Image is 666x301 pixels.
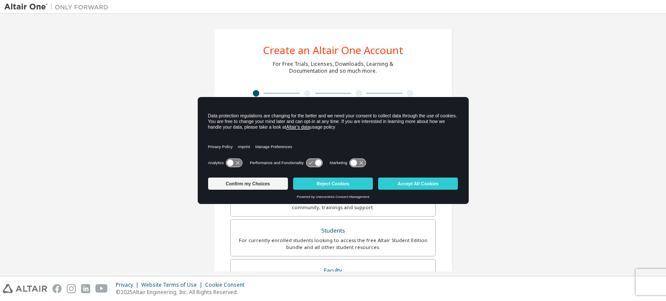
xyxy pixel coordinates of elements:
[116,288,250,296] p: © 2025 Altair Engineering, Inc. All Rights Reserved.
[236,265,430,277] div: Faculty
[3,284,47,293] img: altair_logo.svg
[205,282,250,288] div: Cookie Consent
[273,61,393,74] div: For Free Trials, Licenses, Downloads, Learning & Documentation and so much more.
[81,284,90,293] img: linkedin.svg
[4,3,113,11] img: Altair One
[52,284,62,293] img: facebook.svg
[236,225,430,237] div: Students
[67,284,76,293] img: instagram.svg
[141,282,205,288] div: Website Terms of Use
[263,45,403,55] div: Create an Altair One Account
[95,284,108,293] img: youtube.svg
[116,282,141,288] div: Privacy
[236,237,430,251] div: For currently enrolled students looking to access the free Altair Student Edition bundle and all ...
